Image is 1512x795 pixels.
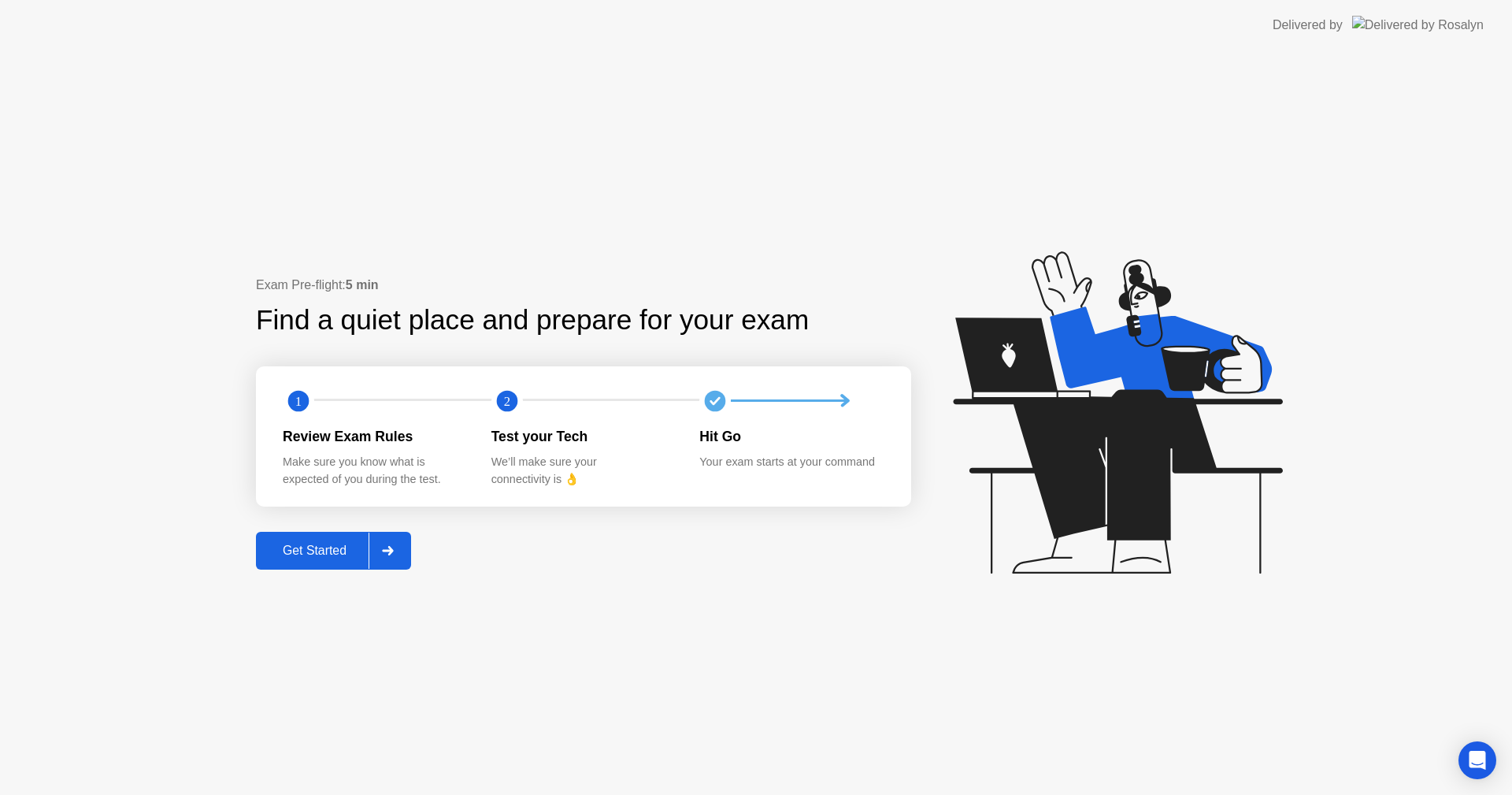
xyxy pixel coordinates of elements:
div: Review Exam Rules [283,426,466,447]
text: 1 [295,393,302,408]
text: 2 [504,393,510,408]
div: Make sure you know what is expected of you during the test. [283,454,466,488]
div: We’ll make sure your connectivity is 👌 [491,454,675,488]
button: Get Started [256,532,411,570]
div: Test your Tech [491,426,675,447]
div: Hit Go [699,426,883,447]
div: Delivered by [1273,16,1343,35]
div: Find a quiet place and prepare for your exam [256,299,811,341]
div: Your exam starts at your command [699,454,883,471]
div: Open Intercom Messenger [1458,741,1496,779]
div: Get Started [261,544,369,558]
b: 5 min [346,278,379,292]
div: Exam Pre-flight: [256,276,911,295]
img: Delivered by Rosalyn [1352,16,1484,34]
